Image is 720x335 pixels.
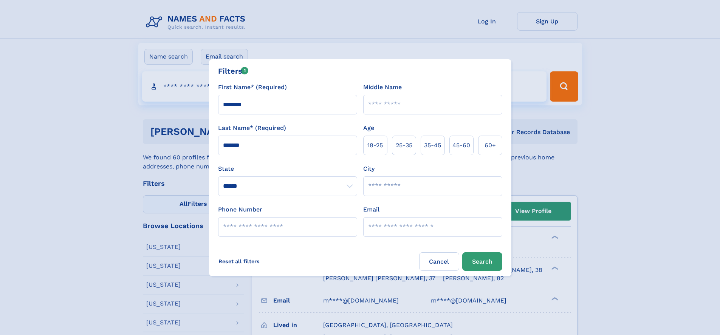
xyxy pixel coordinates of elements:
label: Reset all filters [214,252,265,270]
label: Phone Number [218,205,262,214]
span: 35‑45 [424,141,441,150]
label: State [218,164,357,173]
span: 60+ [485,141,496,150]
label: Cancel [419,252,459,271]
label: Email [363,205,379,214]
div: Filters [218,65,249,77]
span: 45‑60 [452,141,470,150]
label: Middle Name [363,83,402,92]
span: 18‑25 [367,141,383,150]
button: Search [462,252,502,271]
label: First Name* (Required) [218,83,287,92]
label: Last Name* (Required) [218,124,286,133]
label: City [363,164,375,173]
span: 25‑35 [396,141,412,150]
label: Age [363,124,374,133]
